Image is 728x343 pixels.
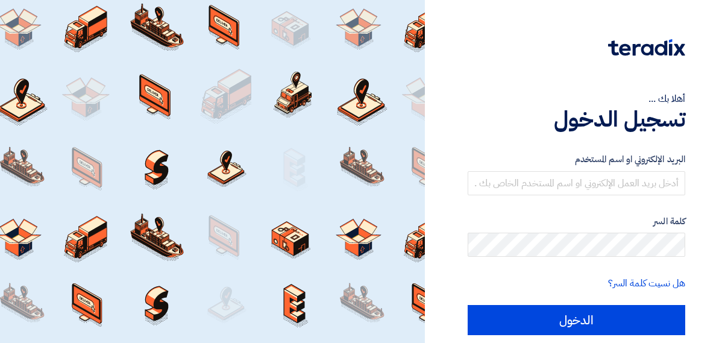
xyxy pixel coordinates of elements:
[468,171,685,195] input: أدخل بريد العمل الإلكتروني او اسم المستخدم الخاص بك ...
[468,305,685,335] input: الدخول
[468,153,685,166] label: البريد الإلكتروني او اسم المستخدم
[468,215,685,228] label: كلمة السر
[608,276,685,291] a: هل نسيت كلمة السر؟
[468,106,685,133] h1: تسجيل الدخول
[608,39,685,56] img: Teradix logo
[468,92,685,106] div: أهلا بك ...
